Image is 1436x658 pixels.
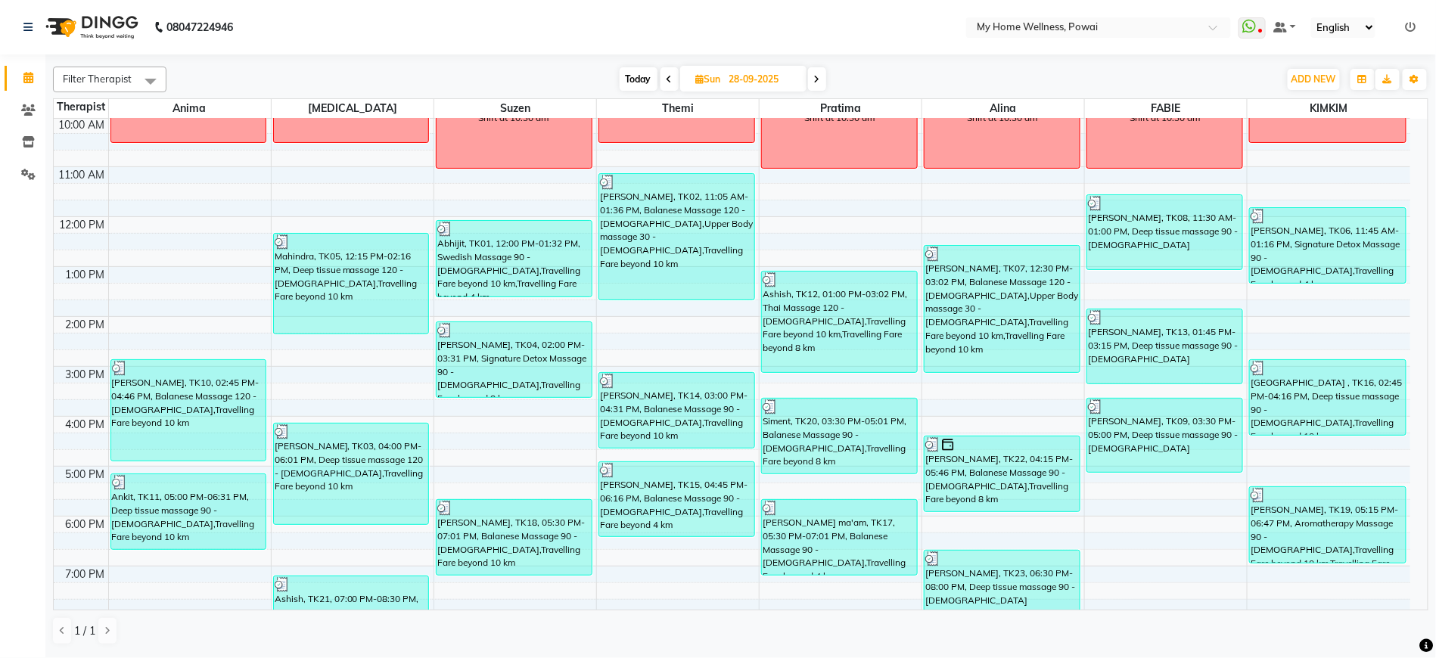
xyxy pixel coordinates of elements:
span: Alina [922,99,1084,118]
div: Shift at 10:30 am [967,111,1037,125]
input: 2025-09-28 [725,68,800,91]
div: 5:00 PM [63,467,108,483]
div: [PERSON_NAME], TK14, 03:00 PM-04:31 PM, Balanese Massage 90 - [DEMOGRAPHIC_DATA],Travelling Fare ... [599,373,754,448]
div: 4:00 PM [63,417,108,433]
span: Sun [692,73,725,85]
span: Pratima [760,99,922,118]
div: Ankit, TK11, 05:00 PM-06:31 PM, Deep tissue massage 90 - [DEMOGRAPHIC_DATA],Travelling Fare beyon... [111,474,266,549]
span: ADD NEW [1291,73,1336,85]
div: [PERSON_NAME], TK22, 04:15 PM-05:46 PM, Balanese Massage 90 - [DEMOGRAPHIC_DATA],Travelling Fare ... [925,436,1080,511]
span: Themi [597,99,759,118]
div: Mahindra, TK05, 12:15 PM-02:16 PM, Deep tissue massage 120 - [DEMOGRAPHIC_DATA],Travelling Fare b... [274,234,429,334]
span: KIMKIM [1248,99,1410,118]
button: ADD NEW [1288,69,1340,90]
span: Suzen [434,99,596,118]
div: [GEOGRAPHIC_DATA] , TK16, 02:45 PM-04:16 PM, Deep tissue massage 90 - [DEMOGRAPHIC_DATA],Travelli... [1250,360,1405,435]
div: [PERSON_NAME], TK08, 11:30 AM-01:00 PM, Deep tissue massage 90 - [DEMOGRAPHIC_DATA] [1087,195,1242,269]
div: 11:00 AM [56,167,108,183]
span: [MEDICAL_DATA] [272,99,434,118]
div: [PERSON_NAME] ma'am, TK17, 05:30 PM-07:01 PM, Balanese Massage 90 - [DEMOGRAPHIC_DATA],Travelling... [762,500,917,575]
div: Shift at 10:30 am [479,111,549,125]
div: [PERSON_NAME], TK13, 01:45 PM-03:15 PM, Deep tissue massage 90 - [DEMOGRAPHIC_DATA] [1087,309,1242,383]
div: 10:00 AM [56,117,108,133]
div: 7:00 PM [63,566,108,582]
span: 1 / 1 [74,623,95,639]
div: Therapist [54,99,108,115]
span: Filter Therapist [63,73,132,85]
div: 2:00 PM [63,317,108,333]
div: Ashish, TK12, 01:00 PM-03:02 PM, Thai Massage 120 - [DEMOGRAPHIC_DATA],Travelling Fare beyond 10 ... [762,272,917,372]
div: 6:00 PM [63,517,108,532]
div: [PERSON_NAME], TK10, 02:45 PM-04:46 PM, Balanese Massage 120 - [DEMOGRAPHIC_DATA],Travelling Fare... [111,360,266,461]
div: [PERSON_NAME], TK15, 04:45 PM-06:16 PM, Balanese Massage 90 - [DEMOGRAPHIC_DATA],Travelling Fare ... [599,462,754,536]
img: logo [39,6,142,48]
div: 12:00 PM [57,217,108,233]
div: [PERSON_NAME], TK23, 06:30 PM-08:00 PM, Deep tissue massage 90 - [DEMOGRAPHIC_DATA] [925,551,1080,625]
div: 1:00 PM [63,267,108,283]
span: FABIE [1085,99,1247,118]
div: [PERSON_NAME], TK18, 05:30 PM-07:01 PM, Balanese Massage 90 - [DEMOGRAPHIC_DATA],Travelling Fare ... [437,500,592,575]
div: [PERSON_NAME], TK07, 12:30 PM-03:02 PM, Balanese Massage 120 - [DEMOGRAPHIC_DATA],Upper Body mass... [925,246,1080,372]
div: [PERSON_NAME], TK02, 11:05 AM-01:36 PM, Balanese Massage 120 - [DEMOGRAPHIC_DATA],Upper Body mass... [599,174,754,300]
div: Abhijit, TK01, 12:00 PM-01:32 PM, Swedish Massage 90 - [DEMOGRAPHIC_DATA],Travelling Fare beyond ... [437,221,592,296]
div: [PERSON_NAME], TK03, 04:00 PM-06:01 PM, Deep tissue massage 120 - [DEMOGRAPHIC_DATA],Travelling F... [274,424,429,524]
div: Ashish, TK21, 07:00 PM-08:30 PM, Deep tissue massage 90 - [DEMOGRAPHIC_DATA] [274,576,429,650]
div: Shift at 10:30 am [1130,111,1200,125]
span: Today [620,67,657,91]
div: [PERSON_NAME], TK06, 11:45 AM-01:16 PM, Signature Detox Massage 90 - [DEMOGRAPHIC_DATA],Travellin... [1250,208,1405,283]
div: [PERSON_NAME], TK19, 05:15 PM-06:47 PM, Aromatherapy Massage 90 - [DEMOGRAPHIC_DATA],Travelling F... [1250,487,1405,563]
div: [PERSON_NAME], TK09, 03:30 PM-05:00 PM, Deep tissue massage 90 - [DEMOGRAPHIC_DATA] [1087,399,1242,472]
div: 3:00 PM [63,367,108,383]
div: [PERSON_NAME], TK04, 02:00 PM-03:31 PM, Signature Detox Massage 90 - [DEMOGRAPHIC_DATA],Travellin... [437,322,592,397]
div: Shift at 10:30 am [804,111,875,125]
div: Siment, TK20, 03:30 PM-05:01 PM, Balanese Massage 90 - [DEMOGRAPHIC_DATA],Travelling Fare beyond ... [762,399,917,473]
span: Anima [109,99,271,118]
b: 08047224946 [166,6,233,48]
